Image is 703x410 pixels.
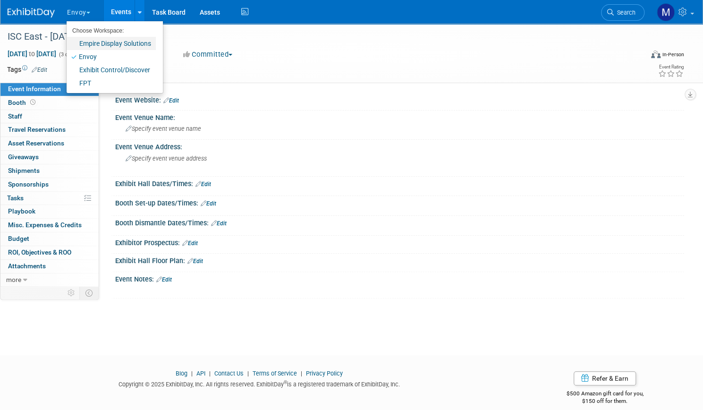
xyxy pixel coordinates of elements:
img: Matt h [657,3,675,21]
div: Event Notes: [115,272,684,284]
span: | [189,370,195,377]
a: Tasks [0,192,99,205]
button: Committed [180,50,236,60]
span: ROI, Objectives & ROO [8,248,71,256]
span: | [207,370,213,377]
span: Budget [8,235,29,242]
span: Booth not reserved yet [28,99,37,106]
a: Edit [195,181,211,188]
span: Search [614,9,635,16]
span: Asset Reservations [8,139,64,147]
div: Event Website: [115,93,684,105]
a: Edit [187,258,203,265]
a: Misc. Expenses & Credits [0,219,99,232]
div: Exhibit Hall Floor Plan: [115,254,684,266]
a: Edit [32,67,47,73]
a: Edit [201,200,216,207]
a: Edit [156,276,172,283]
img: Format-Inperson.png [651,51,661,58]
span: Sponsorships [8,180,49,188]
li: Choose Workspace: [67,25,156,37]
span: Staff [8,112,22,120]
span: Tasks [7,194,24,202]
a: ROI, Objectives & ROO [0,246,99,259]
span: to [27,50,36,58]
a: Playbook [0,205,99,218]
span: Misc. Expenses & Credits [8,221,82,229]
a: Asset Reservations [0,137,99,150]
img: ExhibitDay [8,8,55,17]
div: $500 Amazon gift card for you, [525,384,684,405]
span: Event Information [8,85,61,93]
div: ISC East - [DATE] [4,28,627,45]
a: Blog [176,370,187,377]
a: API [196,370,205,377]
span: more [6,276,21,283]
td: Personalize Event Tab Strip [63,287,80,299]
span: Attachments [8,262,46,270]
a: FPT [67,77,156,90]
div: Copyright © 2025 ExhibitDay, Inc. All rights reserved. ExhibitDay is a registered trademark of Ex... [7,378,511,389]
a: Attachments [0,260,99,273]
a: Contact Us [214,370,244,377]
span: Specify event venue name [126,125,201,132]
a: Edit [182,240,198,247]
a: Terms of Service [253,370,297,377]
div: Booth Dismantle Dates/Times: [115,216,684,228]
a: Refer & Earn [574,371,636,385]
a: Edit [211,220,227,227]
span: [DATE] [DATE] [7,50,57,58]
a: more [0,273,99,287]
td: Tags [7,65,47,74]
a: Edit [163,97,179,104]
span: Specify event venue address [126,155,207,162]
a: Exhibit Control/Discover [67,63,156,77]
span: Booth [8,99,37,106]
a: Sponsorships [0,178,99,191]
div: In-Person [662,51,684,58]
span: Shipments [8,167,40,174]
td: Toggle Event Tabs [80,287,99,299]
div: Event Venue Address: [115,140,684,152]
span: Travel Reservations [8,126,66,133]
a: Staff [0,110,99,123]
div: Exhibitor Prospectus: [115,236,684,248]
span: Playbook [8,207,35,215]
a: Search [601,4,644,21]
div: Event Venue Name: [115,111,684,122]
div: Booth Set-up Dates/Times: [115,196,684,208]
a: Empire Display Solutions [67,37,156,50]
a: Privacy Policy [306,370,343,377]
a: Travel Reservations [0,123,99,137]
div: Event Rating [658,65,684,69]
a: Envoy [67,50,156,63]
span: (3 days) [58,51,78,58]
a: Giveaways [0,151,99,164]
div: Event Format [583,49,684,63]
a: Shipments [0,164,99,178]
a: Booth [0,96,99,110]
div: $150 off for them. [525,397,684,405]
span: | [245,370,251,377]
sup: ® [284,380,287,385]
a: Event Information [0,83,99,96]
span: Giveaways [8,153,39,161]
div: Exhibit Hall Dates/Times: [115,177,684,189]
span: | [298,370,305,377]
a: Budget [0,232,99,246]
